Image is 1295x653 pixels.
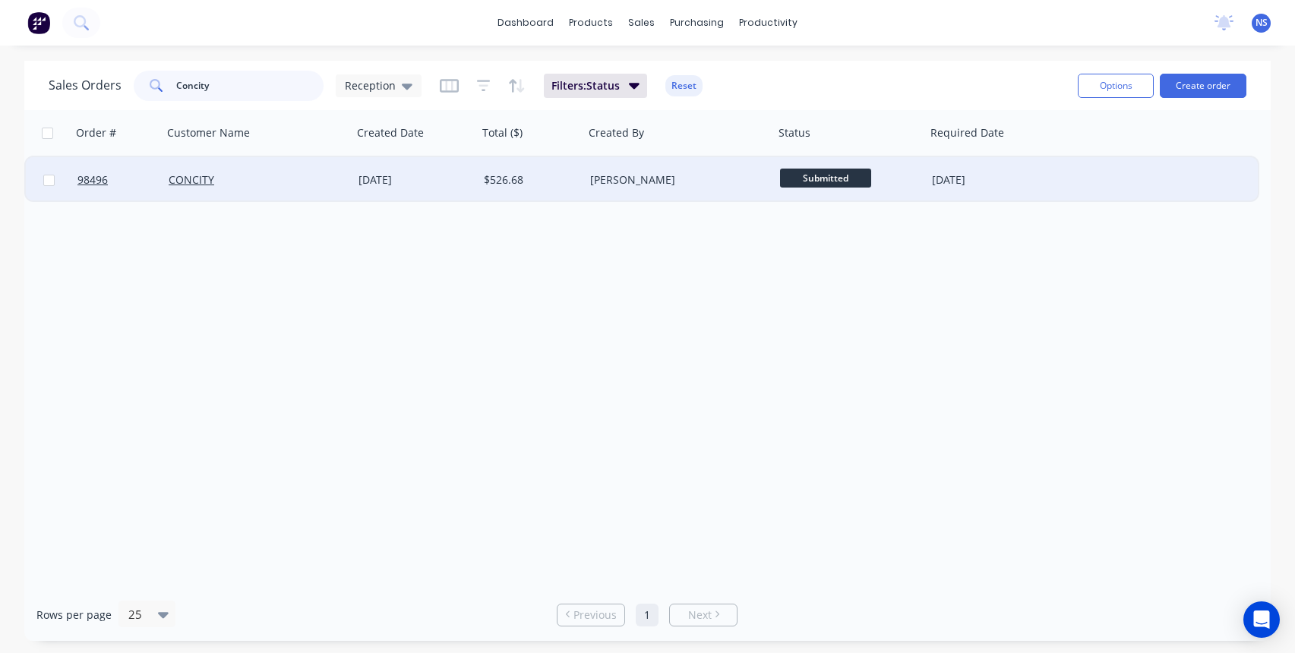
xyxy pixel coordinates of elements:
div: [DATE] [932,172,1053,188]
div: Status [779,125,810,140]
span: 98496 [77,172,108,188]
span: Rows per page [36,607,112,623]
div: Total ($) [482,125,523,140]
a: CONCITY [169,172,214,187]
div: sales [621,11,662,34]
span: Previous [573,607,617,623]
img: Factory [27,11,50,34]
button: Options [1078,74,1154,98]
span: Next [688,607,712,623]
ul: Pagination [551,604,744,626]
div: Order # [76,125,116,140]
div: Required Date [930,125,1004,140]
span: NS [1256,16,1268,30]
a: 98496 [77,157,169,203]
h1: Sales Orders [49,78,122,93]
div: [DATE] [358,172,472,188]
div: [PERSON_NAME] [590,172,759,188]
div: products [561,11,621,34]
button: Reset [665,75,703,96]
input: Search... [176,71,324,101]
a: Next page [670,607,737,623]
a: Page 1 is your current page [636,604,659,626]
div: Created Date [357,125,424,140]
button: Filters:Status [544,74,647,98]
a: Previous page [557,607,624,623]
div: Created By [589,125,644,140]
div: $526.68 [484,172,573,188]
div: Open Intercom Messenger [1243,601,1280,638]
span: Reception [345,77,396,93]
span: Filters: Status [551,78,620,93]
button: Create order [1160,74,1246,98]
a: dashboard [490,11,561,34]
div: Customer Name [167,125,250,140]
div: purchasing [662,11,731,34]
div: productivity [731,11,805,34]
span: Submitted [780,169,871,188]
